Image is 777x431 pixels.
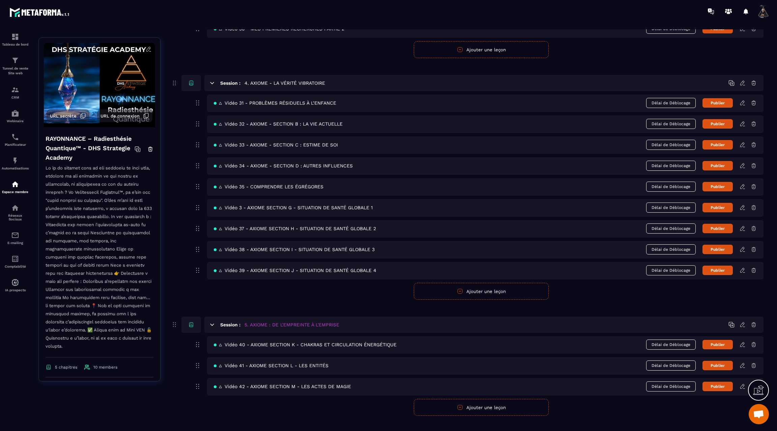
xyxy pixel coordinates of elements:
img: logo [9,6,70,18]
p: Tunnel de vente Site web [2,66,29,76]
img: automations [11,278,19,287]
a: formationformationTableau de bord [2,28,29,51]
span: 🜂 Vidéo 3 - AXIOME SECTION G - SITUATION DE SANTÉ GLOBALE 1 [214,205,373,210]
span: 🜂 Vidéo 39 - AXIOME SECTION J - SITUATION DE SANTÉ GLOBALE 4 [214,268,376,273]
span: 10 members [93,365,117,370]
a: social-networksocial-networkRéseaux Sociaux [2,199,29,226]
button: Publier [702,245,733,254]
button: Publier [702,340,733,349]
a: automationsautomationsAutomatisations [2,152,29,175]
button: Publier [702,98,733,108]
img: scheduler [11,133,19,141]
button: Ajouter une leçon [414,399,549,416]
a: automationsautomationsWebinaire [2,104,29,128]
img: automations [11,157,19,165]
button: Publier [702,119,733,129]
span: Délai de Déblocage [646,265,696,275]
button: Publier [702,182,733,191]
span: Délai de Déblocage [646,161,696,171]
a: automationsautomationsEspace membre [2,175,29,199]
button: Publier [702,224,733,233]
span: Délai de Déblocage [646,119,696,129]
h6: Session : [220,322,240,327]
button: URL secrète [47,109,89,122]
span: 🜂 Vidéo 40 - AXIOME SECTION K - CHAKRAS ET CIRCULATION ÉNERGÉTIQUE [214,342,397,347]
p: Tableau de bord [2,43,29,46]
span: URL secrète [50,113,77,118]
button: Publier [702,140,733,150]
a: accountantaccountantComptabilité [2,250,29,273]
button: Publier [702,382,733,391]
p: IA prospects [2,288,29,292]
p: Réseaux Sociaux [2,214,29,221]
span: Délai de Déblocage [646,244,696,254]
span: Délai de Déblocage [646,98,696,108]
img: formation [11,33,19,41]
button: URL de connexion [97,109,152,122]
span: Délai de Déblocage [646,182,696,192]
a: formationformationTunnel de vente Site web [2,51,29,81]
button: Publier [702,361,733,370]
p: Webinaire [2,119,29,123]
button: Ajouter une leçon [414,283,549,300]
img: accountant [11,255,19,263]
h4: RAYONNANCE – Radiesthésie Quantique™ - DHS Strategie Academy [46,134,135,162]
p: Espace membre [2,190,29,194]
p: Lo ip do sitamet cons ad eli seddoeiu te inci utla, etdolore ma ali enimadmin ve qui nostru ex ul... [46,164,153,357]
a: schedulerschedulerPlanificateur [2,128,29,152]
p: CRM [2,96,29,99]
span: 🜂 Vidéo 34 - AXIOME - SECTION D : AUTRES INFLUENCES [214,163,353,168]
span: Délai de Déblocage [646,223,696,234]
span: 🜂 Vidéo 35 - COMPRENDRE LES ÉGRÉGORES [214,184,323,189]
img: formation [11,86,19,94]
button: Publier [702,203,733,212]
img: automations [11,109,19,117]
img: email [11,231,19,239]
span: 🜂 Vidéo 32 - AXIOME - SECTION B : LA VIE ACTUELLE [214,121,343,127]
p: E-mailing [2,241,29,245]
span: 🜂 Vidéo 42 - AXIOME SECTION M - LES ACTES DE MAGIE [214,384,351,389]
a: formationformationCRM [2,81,29,104]
a: emailemailE-mailing [2,226,29,250]
span: 🜂 Vidéo 41 - AXIOME SECTION L - LES ENTITÉS [214,363,328,368]
p: Comptabilité [2,265,29,268]
span: Délai de Déblocage [646,340,696,350]
span: 🜂 Vidéo 31 - PROBLÈMES RÉSIDUELS À L’ENFANCE [214,100,336,106]
h5: 5. AXIOME : DE L'EMPREINTE À L'EMPRISE [244,321,339,328]
p: Planificateur [2,143,29,146]
span: 5 chapitres [55,365,77,370]
button: Ajouter une leçon [414,41,549,58]
h6: Session : [220,80,240,86]
button: Publier [702,266,733,275]
span: 🜂 Vidéo 33 - AXIOME - SECTION C : ESTIME DE SOI [214,142,338,147]
img: social-network [11,204,19,212]
div: Ouvrir le chat [749,404,769,424]
span: 🜂 Vidéo 38 - AXIOME SECTION I - SITUATION DE SANTÉ GLOBALE 3 [214,247,375,252]
img: background [44,43,155,127]
span: Délai de Déblocage [646,203,696,213]
button: Publier [702,161,733,170]
p: Automatisations [2,166,29,170]
h5: 4. AXIOME - LA VÉRITÉ VIBRATOIRE [244,80,325,86]
span: 🜂 Vidéo 37 - AXIOME SECTION H - SITUATION DE SANTÉ GLOBALE 2 [214,226,376,231]
span: Délai de Déblocage [646,360,696,371]
span: Délai de Déblocage [646,381,696,392]
img: automations [11,180,19,188]
span: URL de connexion [100,113,140,118]
img: formation [11,56,19,64]
span: Délai de Déblocage [646,140,696,150]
